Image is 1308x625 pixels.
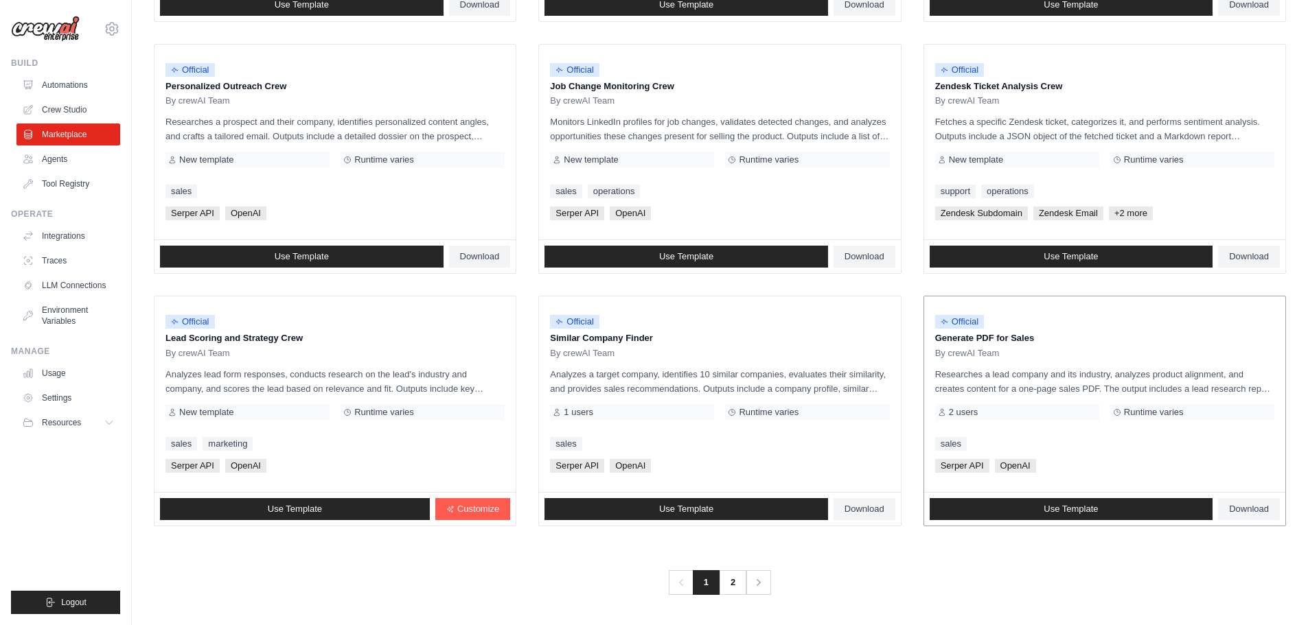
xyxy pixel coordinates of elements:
[165,80,505,93] p: Personalized Outreach Crew
[165,115,505,143] p: Researches a prospect and their company, identifies personalized content angles, and crafts a tai...
[935,63,985,77] span: Official
[16,148,120,170] a: Agents
[165,459,220,473] span: Serper API
[550,115,889,143] p: Monitors LinkedIn profiles for job changes, validates detected changes, and analyzes opportunitie...
[564,154,618,165] span: New template
[981,185,1034,198] a: operations
[610,459,651,473] span: OpenAI
[935,315,985,329] span: Official
[669,570,771,595] nav: Pagination
[165,63,215,77] span: Official
[11,209,120,220] div: Operate
[16,387,120,409] a: Settings
[935,348,1000,359] span: By crewAI Team
[275,251,329,262] span: Use Template
[1044,504,1098,515] span: Use Template
[1218,246,1280,268] a: Download
[165,185,197,198] a: sales
[544,498,828,520] a: Use Template
[1033,207,1103,220] span: Zendesk Email
[203,437,253,451] a: marketing
[225,207,266,220] span: OpenAI
[1109,207,1153,220] span: +2 more
[588,185,641,198] a: operations
[550,367,889,396] p: Analyzes a target company, identifies 10 similar companies, evaluates their similarity, and provi...
[179,154,233,165] span: New template
[544,246,828,268] a: Use Template
[160,498,430,520] a: Use Template
[693,570,720,595] span: 1
[16,274,120,296] a: LLM Connections
[16,225,120,247] a: Integrations
[550,437,582,451] a: sales
[935,459,989,473] span: Serper API
[659,251,713,262] span: Use Template
[225,459,266,473] span: OpenAI
[11,16,80,42] img: Logo
[16,362,120,384] a: Usage
[16,250,120,272] a: Traces
[165,315,215,329] span: Official
[550,80,889,93] p: Job Change Monitoring Crew
[1229,251,1269,262] span: Download
[61,597,87,608] span: Logout
[930,498,1213,520] a: Use Template
[949,407,978,418] span: 2 users
[165,348,230,359] span: By crewAI Team
[949,154,1003,165] span: New template
[550,459,604,473] span: Serper API
[550,185,582,198] a: sales
[165,437,197,451] a: sales
[550,63,599,77] span: Official
[935,80,1274,93] p: Zendesk Ticket Analysis Crew
[449,246,511,268] a: Download
[160,246,444,268] a: Use Template
[42,417,81,428] span: Resources
[16,123,120,145] a: Marketplace
[845,251,884,262] span: Download
[550,95,615,106] span: By crewAI Team
[739,407,799,418] span: Runtime varies
[11,591,120,614] button: Logout
[354,407,414,418] span: Runtime varies
[1218,498,1280,520] a: Download
[1124,407,1184,418] span: Runtime varies
[935,331,1274,345] p: Generate PDF for Sales
[834,498,895,520] a: Download
[11,346,120,357] div: Manage
[935,437,967,451] a: sales
[16,299,120,332] a: Environment Variables
[1044,251,1098,262] span: Use Template
[16,412,120,434] button: Resources
[719,570,746,595] a: 2
[354,154,414,165] span: Runtime varies
[659,504,713,515] span: Use Template
[739,154,799,165] span: Runtime varies
[935,367,1274,396] p: Researches a lead company and its industry, analyzes product alignment, and creates content for a...
[550,331,889,345] p: Similar Company Finder
[550,315,599,329] span: Official
[268,504,322,515] span: Use Template
[935,95,1000,106] span: By crewAI Team
[550,348,615,359] span: By crewAI Team
[165,331,505,345] p: Lead Scoring and Strategy Crew
[935,207,1028,220] span: Zendesk Subdomain
[165,367,505,396] p: Analyzes lead form responses, conducts research on the lead's industry and company, and scores th...
[845,504,884,515] span: Download
[179,407,233,418] span: New template
[995,459,1036,473] span: OpenAI
[610,207,651,220] span: OpenAI
[16,74,120,96] a: Automations
[457,504,499,515] span: Customize
[11,58,120,69] div: Build
[16,173,120,195] a: Tool Registry
[165,207,220,220] span: Serper API
[834,246,895,268] a: Download
[930,246,1213,268] a: Use Template
[564,407,593,418] span: 1 users
[1124,154,1184,165] span: Runtime varies
[550,207,604,220] span: Serper API
[165,95,230,106] span: By crewAI Team
[935,115,1274,143] p: Fetches a specific Zendesk ticket, categorizes it, and performs sentiment analysis. Outputs inclu...
[935,185,976,198] a: support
